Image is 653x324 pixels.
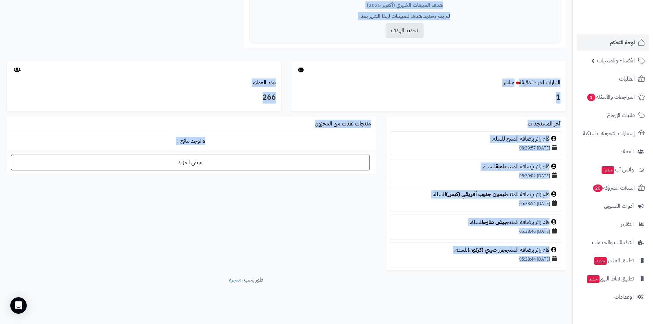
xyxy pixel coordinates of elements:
[577,107,649,123] a: طلبات الإرجاع
[577,125,649,142] a: إشعارات التحويلات البنكية
[593,256,634,265] span: تطبيق المتجر
[394,171,558,180] div: [DATE] 05:39:02
[297,92,560,104] h3: 1
[394,246,558,254] div: قام زائر بإضافة المنتج للسلة.
[601,165,634,175] span: وآتس آب
[610,38,635,47] span: لوحة التحكم
[606,18,646,33] img: logo-2.png
[394,254,558,264] div: [DATE] 05:38:44
[587,94,595,101] span: 1
[577,143,649,160] a: العملاء
[577,252,649,269] a: تطبيق المتجرجديد
[577,89,649,105] a: المراجعات والأسئلة1
[583,129,635,138] span: إشعارات التحويلات البنكية
[11,155,370,170] a: عرض المزيد
[594,257,607,265] span: جديد
[10,297,27,314] div: Open Intercom Messenger
[577,289,649,305] a: الإعدادات
[386,23,424,38] button: تحديد الهدف
[577,216,649,232] a: التقارير
[12,92,276,104] h3: 266
[255,12,555,20] p: لم يتم تحديد هدف للمبيعات لهذا الشهر بعد.
[621,219,634,229] span: التقارير
[577,71,649,87] a: الطلبات
[614,292,634,302] span: الإعدادات
[7,132,376,151] td: لا توجد نتائج !
[577,180,649,196] a: السلات المتروكة20
[495,163,506,171] a: بامية
[592,238,634,247] span: التطبيقات والخدمات
[587,92,635,102] span: المراجعات والأسئلة
[255,2,555,9] div: هدف المبيعات الشهري (أكتوبر 2025)
[446,190,506,199] a: ليمون جنوب أفريقي (كيس)
[607,110,635,120] span: طلبات الإرجاع
[577,34,649,51] a: لوحة التحكم
[394,226,558,236] div: [DATE] 05:38:46
[229,276,241,284] a: متجرة
[504,79,515,87] small: مباشر
[394,218,558,226] div: قام زائر بإضافة المنتج للسلة.
[602,166,614,174] span: جديد
[394,163,558,171] div: قام زائر بإضافة المنتج للسلة.
[483,218,506,226] a: بيض طازج
[577,198,649,214] a: أدوات التسويق
[604,201,634,211] span: أدوات التسويق
[593,184,603,192] span: 20
[468,246,506,254] a: جزر صيني (كرتون)
[577,271,649,287] a: تطبيق نقاط البيعجديد
[394,199,558,208] div: [DATE] 05:38:54
[315,121,371,127] h3: منتجات نفذت من المخزون
[619,74,635,84] span: الطلبات
[592,183,635,193] span: السلات المتروكة
[394,191,558,199] div: قام زائر بإضافة المنتج للسلة.
[253,79,276,87] a: عدد العملاء
[394,143,558,153] div: [DATE] 08:39:57
[394,135,558,143] div: قام زائر بإضافة المنتج للسلة.
[577,234,649,251] a: التطبيقات والخدمات
[586,274,634,284] span: تطبيق نقاط البيع
[577,161,649,178] a: وآتس آبجديد
[587,275,600,283] span: جديد
[620,147,634,156] span: العملاء
[504,79,560,87] a: الزيارات آخر ٦٠ دقيقةمباشر
[597,56,635,65] span: الأقسام والمنتجات
[528,121,560,127] h3: آخر المستجدات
